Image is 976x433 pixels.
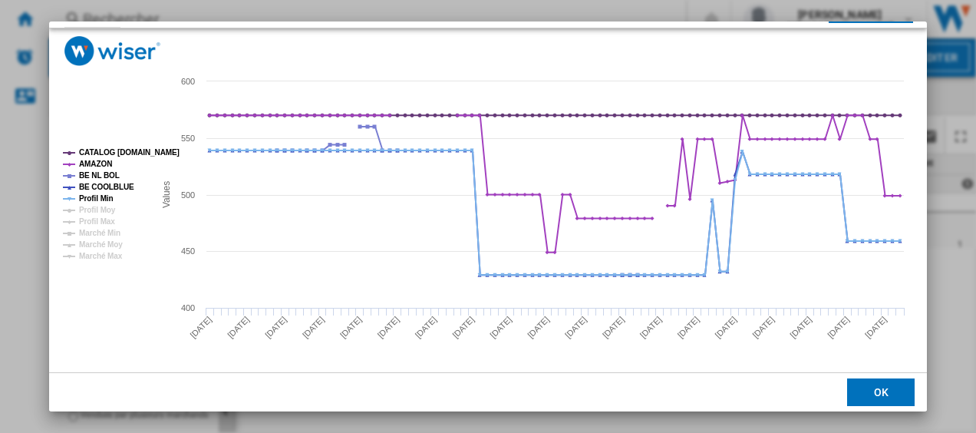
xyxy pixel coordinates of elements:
[64,36,160,66] img: logo_wiser_300x94.png
[263,315,289,340] tspan: [DATE]
[488,315,513,340] tspan: [DATE]
[750,315,776,340] tspan: [DATE]
[181,190,195,200] tspan: 500
[79,252,123,260] tspan: Marché Max
[413,315,438,340] tspan: [DATE]
[49,21,928,412] md-dialog: Product popup
[79,229,120,237] tspan: Marché Min
[79,206,116,214] tspan: Profil Moy
[79,160,112,168] tspan: AMAZON
[563,315,589,340] tspan: [DATE]
[79,171,120,180] tspan: BE NL BOL
[788,315,813,340] tspan: [DATE]
[79,194,114,203] tspan: Profil Min
[863,315,889,340] tspan: [DATE]
[79,240,123,249] tspan: Marché Moy
[79,148,180,157] tspan: CATALOG [DOMAIN_NAME]
[181,303,195,312] tspan: 400
[301,315,326,340] tspan: [DATE]
[181,246,195,256] tspan: 450
[638,315,663,340] tspan: [DATE]
[79,217,115,226] tspan: Profil Max
[826,315,851,340] tspan: [DATE]
[160,181,171,208] tspan: Values
[847,378,915,406] button: OK
[526,315,551,340] tspan: [DATE]
[226,315,251,340] tspan: [DATE]
[713,315,738,340] tspan: [DATE]
[375,315,401,340] tspan: [DATE]
[338,315,363,340] tspan: [DATE]
[181,134,195,143] tspan: 550
[188,315,213,340] tspan: [DATE]
[79,183,134,191] tspan: BE COOLBLUE
[181,77,195,86] tspan: 600
[450,315,476,340] tspan: [DATE]
[675,315,701,340] tspan: [DATE]
[601,315,626,340] tspan: [DATE]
